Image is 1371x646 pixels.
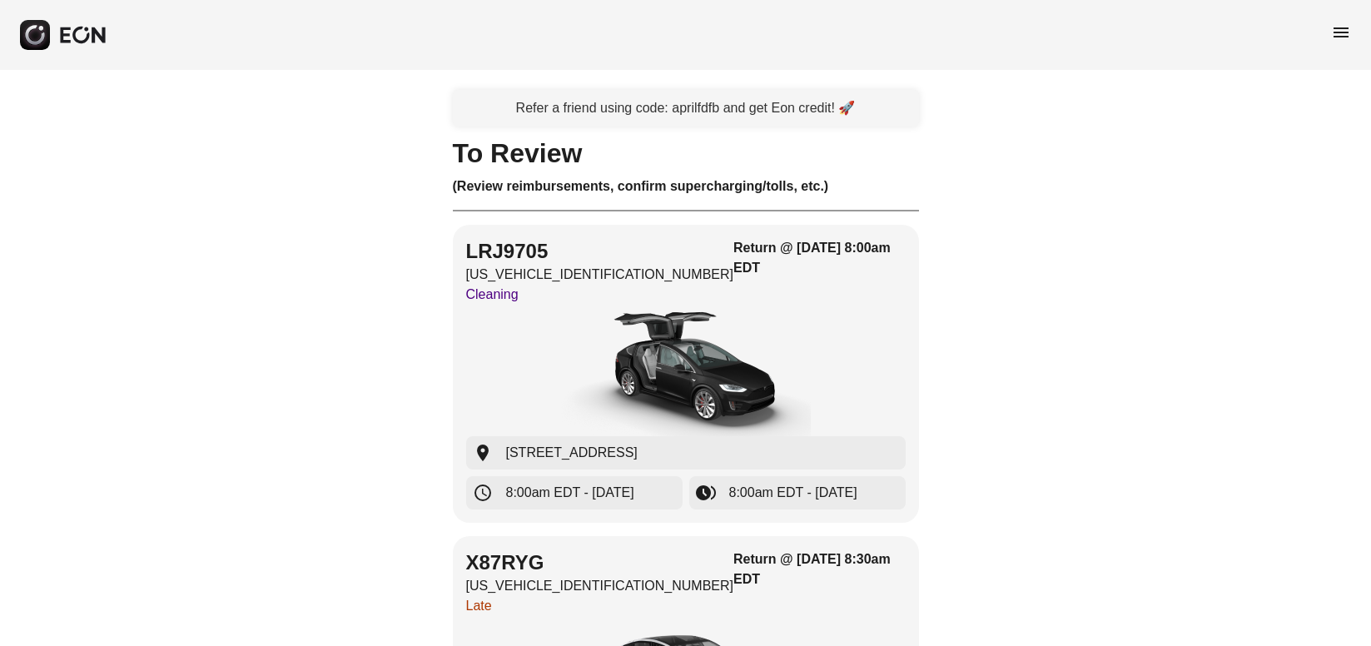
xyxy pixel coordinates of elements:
[473,443,493,463] span: location_on
[453,225,919,523] button: LRJ9705[US_VEHICLE_IDENTIFICATION_NUMBER]CleaningReturn @ [DATE] 8:00am EDTcar[STREET_ADDRESS]8:0...
[733,549,905,589] h3: Return @ [DATE] 8:30am EDT
[466,576,734,596] p: [US_VEHICLE_IDENTIFICATION_NUMBER]
[561,311,811,436] img: car
[696,483,716,503] span: browse_gallery
[466,265,734,285] p: [US_VEHICLE_IDENTIFICATION_NUMBER]
[466,238,734,265] h2: LRJ9705
[453,176,919,196] h3: (Review reimbursements, confirm supercharging/tolls, etc.)
[466,285,734,305] p: Cleaning
[506,483,634,503] span: 8:00am EDT - [DATE]
[453,143,919,163] h1: To Review
[453,90,919,127] a: Refer a friend using code: aprilfdfb and get Eon credit! 🚀
[466,596,734,616] p: Late
[733,238,905,278] h3: Return @ [DATE] 8:00am EDT
[473,483,493,503] span: schedule
[729,483,857,503] span: 8:00am EDT - [DATE]
[466,549,734,576] h2: X87RYG
[506,443,638,463] span: [STREET_ADDRESS]
[1331,22,1351,42] span: menu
